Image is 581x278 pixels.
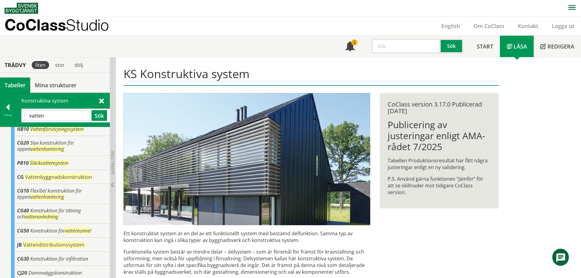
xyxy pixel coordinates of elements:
div: Gå till informationssidan för CoClass Studio [11,252,110,266]
span: vattentunnel [65,227,91,234]
span: Konstruktion för tätning och [17,207,81,220]
span: HB10 [17,126,29,132]
p: Ett konstruktivt system är en del av ett funktionellt system med bestämd delfunktion. Samma typ a... [124,230,370,244]
a: Läsa [500,36,534,57]
span: vattenavledning [25,213,58,220]
span: Släckvattensystem [30,160,69,166]
button: Sök [91,110,107,121]
div: liten [32,61,49,69]
span: vattenhantering [30,146,64,152]
div: Gå till informationssidan för CoClass Studio [11,122,110,136]
span: Konstruktion för [30,227,91,234]
span: Dammväggskonstruktion [28,269,82,276]
span: Studio [66,16,109,34]
span: CG20 [17,139,29,146]
span: JB [17,241,22,248]
input: Sök [24,110,90,121]
div: Gå till informationssidan för CoClass Studio [11,136,110,156]
span: Notifikationer [345,42,355,52]
a: Start [470,36,500,57]
span: Dölj trädvy [110,151,115,175]
span: CG10 [17,187,29,194]
span: CG30 [17,255,29,262]
a: English [435,22,467,30]
div: stor [52,61,68,69]
div: Gå till informationssidan för CoClass Studio [11,170,110,184]
div: Konstruktiva system [16,93,109,127]
a: Logga ut [545,22,581,30]
p: P.S. Använd gärna funktionen ”Jämför” för att se skillnader mot tidigare CoClass version. [388,175,490,196]
input: Sök [371,39,441,53]
span: CG50 [17,227,29,234]
span: CG40 [17,207,29,214]
div: Gå till informationssidan för CoClass Studio [11,204,110,224]
a: Mina strukturer [30,78,81,93]
img: Svensk Byggtjänst [5,3,38,14]
span: Vattenförsörjningssystem [30,126,84,132]
a: CoClassStudio [5,16,122,35]
div: CoClass version 3.17.0 Publicerad [DATE] [388,101,490,114]
span: Styv konstruktion för öppen [17,139,74,152]
h1: KS Konstruktiva system [124,67,498,86]
span: Flexibel konstruktion för öppen [17,187,82,200]
div: Gå till informationssidan för CoClass Studio [11,224,110,238]
p: CoClass [5,21,109,28]
span: CJ20 [17,269,27,276]
div: Tillbaka [0,113,16,117]
span: Konstruktion för infiltration [30,255,88,262]
a: 2 [339,36,362,57]
span: Vattenbyggnadskonstruktion [25,174,92,180]
button: Sök [441,39,463,53]
span: Start [477,43,493,50]
div: Trädvy [1,62,29,68]
span: vattenhantering [30,193,64,200]
span: Stäng sök [99,97,104,104]
span: CG [17,174,24,180]
p: Funktionella system består av mindre delar – delsystem – som är föremål för främst för krav­ställ... [124,248,370,275]
div: Gå till informationssidan för CoClass Studio [11,156,110,170]
span: Redigera [547,43,574,50]
div: 2 [351,39,357,45]
img: structural-solar-shading.jpg [124,93,370,225]
h1: Publicering av justeringar enligt AMA-rådet 7/2025 [388,119,490,152]
span: Läsa [514,43,527,50]
div: Gå till informationssidan för CoClass Studio [11,184,110,204]
a: Kontakt [511,22,545,30]
span: Vattendistributionssystem [23,241,84,248]
span: PB10 [17,160,29,166]
a: Om CoClass [467,22,511,30]
div: dölj [71,61,87,69]
a: Redigera [534,36,581,57]
p: Tabellen Produktionsresultat har fått några justeringar enligt en ny validering. [388,157,490,171]
div: Gå till informationssidan för CoClass Studio [11,238,110,252]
